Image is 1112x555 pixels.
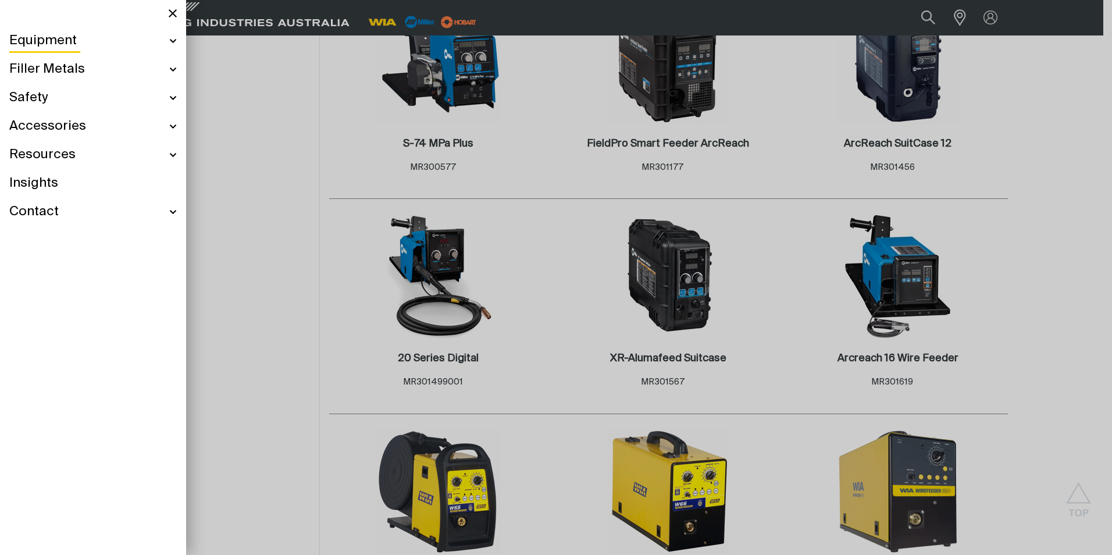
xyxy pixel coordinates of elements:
[9,112,177,141] a: Accessories
[9,90,48,106] span: Safety
[9,61,85,78] span: Filler Metals
[9,147,76,163] span: Resources
[9,204,59,220] span: Contact
[9,84,177,112] a: Safety
[9,198,177,226] a: Contact
[9,141,177,169] a: Resources
[9,169,177,198] a: Insights
[9,55,177,84] a: Filler Metals
[9,27,177,55] a: Equipment
[9,118,86,135] span: Accessories
[9,175,58,192] span: Insights
[9,33,77,49] span: Equipment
